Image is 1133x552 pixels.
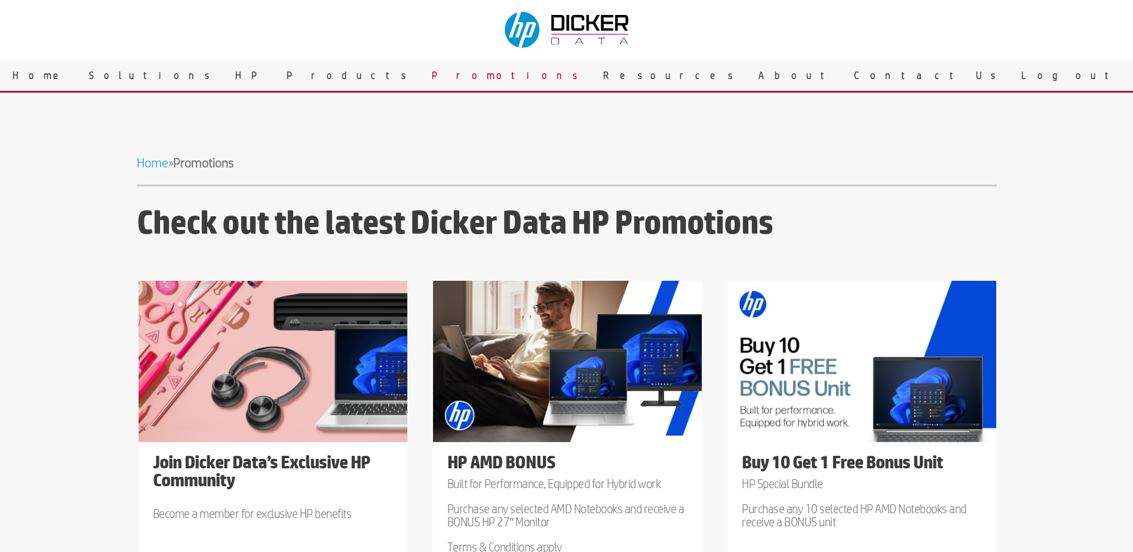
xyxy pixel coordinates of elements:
p: Built for Performance, Equipped for Hybrid work [447,477,687,502]
a: About [750,60,845,91]
a: Solutions [80,60,226,91]
img: HP-263-2401-Microsite Tile _1_ [139,281,407,442]
p: Purchase any 10 selected HP AMD Notebooks and receive a BONUS unit [742,502,982,540]
a: Contact Us [845,60,1012,91]
span: » [137,155,234,170]
strong: Promotions [173,155,234,170]
a: HP Products [226,60,423,91]
a: Resources [594,60,750,91]
p: Purchase any selected AMD Notebooks and receive a BONUS HP 27″ Monitor [447,502,687,540]
img: Dicker Data & HP [498,6,638,54]
a: Home [137,155,168,170]
h4: Buy 10 Get 1 Free Bonus Unit [742,453,982,477]
p: HP Special Bundle [742,477,982,502]
span: Become a member for exclusive HP benefits [153,506,352,520]
a: Promotions [423,60,594,91]
h4: HP AMD BONUS [447,453,687,477]
a: Logout [1012,60,1129,91]
img: AUS-HP-491-Promo Tile HP Microsite 500x300 [433,281,702,442]
a: Home [4,60,80,91]
h4: Join Dicker Data’s Exclusive HP Community [153,453,393,495]
h3: Check out the latest Dicker Data HP Promotions [137,204,997,246]
img: amd bonus 10v1 [727,281,996,442]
